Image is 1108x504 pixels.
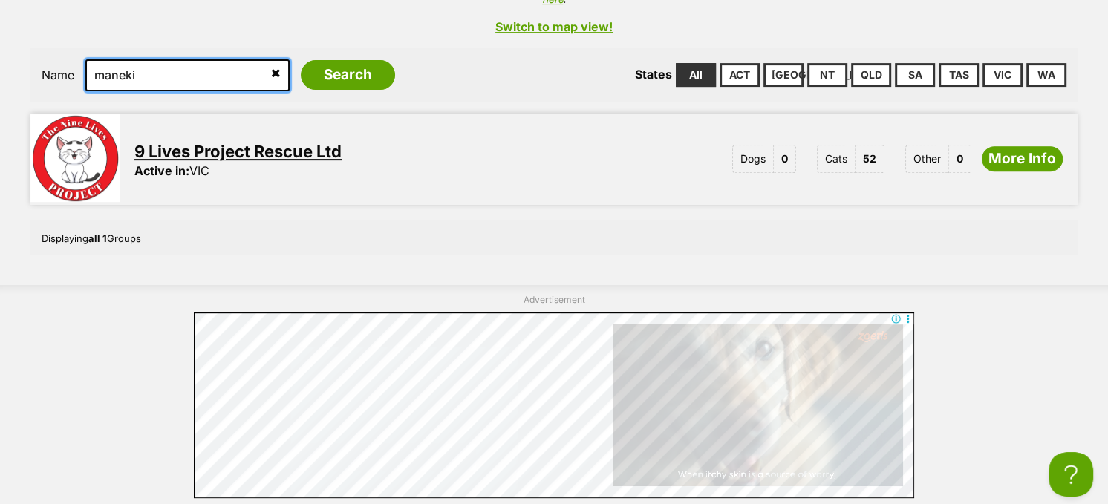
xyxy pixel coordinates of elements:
a: WA [1026,63,1066,87]
a: SA [895,63,935,87]
span: Cats [817,145,856,173]
span: Dogs [732,145,774,173]
span: Active in: [134,163,189,178]
a: VIC [982,63,1023,87]
a: ACT [720,63,760,87]
img: 9 Lives Project Rescue Ltd [30,114,120,203]
input: Search [301,60,395,90]
a: NT [807,63,847,87]
a: More Info [982,146,1063,171]
span: 0 [774,145,796,173]
iframe: Advertisement [194,312,914,498]
a: All [676,63,716,87]
a: 9 Lives Project Rescue Ltd [134,142,342,161]
a: [GEOGRAPHIC_DATA] [763,63,804,87]
span: Other [905,145,949,173]
a: Switch to map view! [30,20,1078,33]
span: 0 [949,145,971,173]
label: Name [42,68,74,82]
strong: all 1 [88,232,107,244]
iframe: Help Scout Beacon - Open [1049,452,1093,497]
label: States [635,67,672,82]
a: QLD [851,63,891,87]
a: TAS [939,63,979,87]
span: 52 [856,145,884,173]
span: Displaying Groups [42,232,141,244]
div: VIC [134,164,209,177]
